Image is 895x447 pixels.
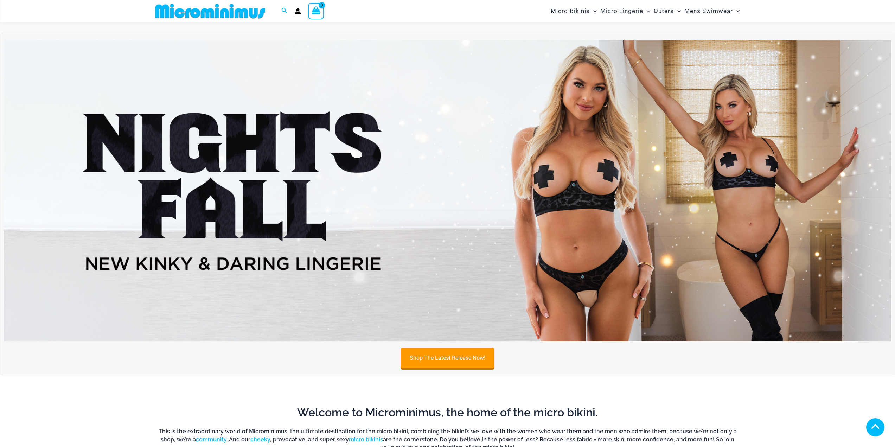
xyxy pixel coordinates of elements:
a: Shop The Latest Release Now! [401,348,494,368]
a: Mens SwimwearMenu ToggleMenu Toggle [683,2,742,20]
a: micro bikinis [349,436,383,443]
a: OutersMenu ToggleMenu Toggle [652,2,683,20]
img: Night's Fall Silver Leopard Pack [4,40,891,341]
span: Menu Toggle [674,2,681,20]
span: Menu Toggle [733,2,740,20]
a: community [196,436,226,443]
span: Outers [654,2,674,20]
nav: Site Navigation [548,1,743,21]
span: Menu Toggle [643,2,650,20]
a: Search icon link [281,7,288,15]
a: cheeky [250,436,270,443]
span: Micro Lingerie [600,2,643,20]
a: Micro BikinisMenu ToggleMenu Toggle [549,2,599,20]
a: View Shopping Cart, empty [308,3,324,19]
h2: Welcome to Microminimus, the home of the micro bikini. [158,405,738,420]
span: Micro Bikinis [551,2,590,20]
img: MM SHOP LOGO FLAT [152,3,268,19]
span: Mens Swimwear [684,2,733,20]
span: Menu Toggle [590,2,597,20]
a: Account icon link [295,8,301,14]
a: Micro LingerieMenu ToggleMenu Toggle [599,2,652,20]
